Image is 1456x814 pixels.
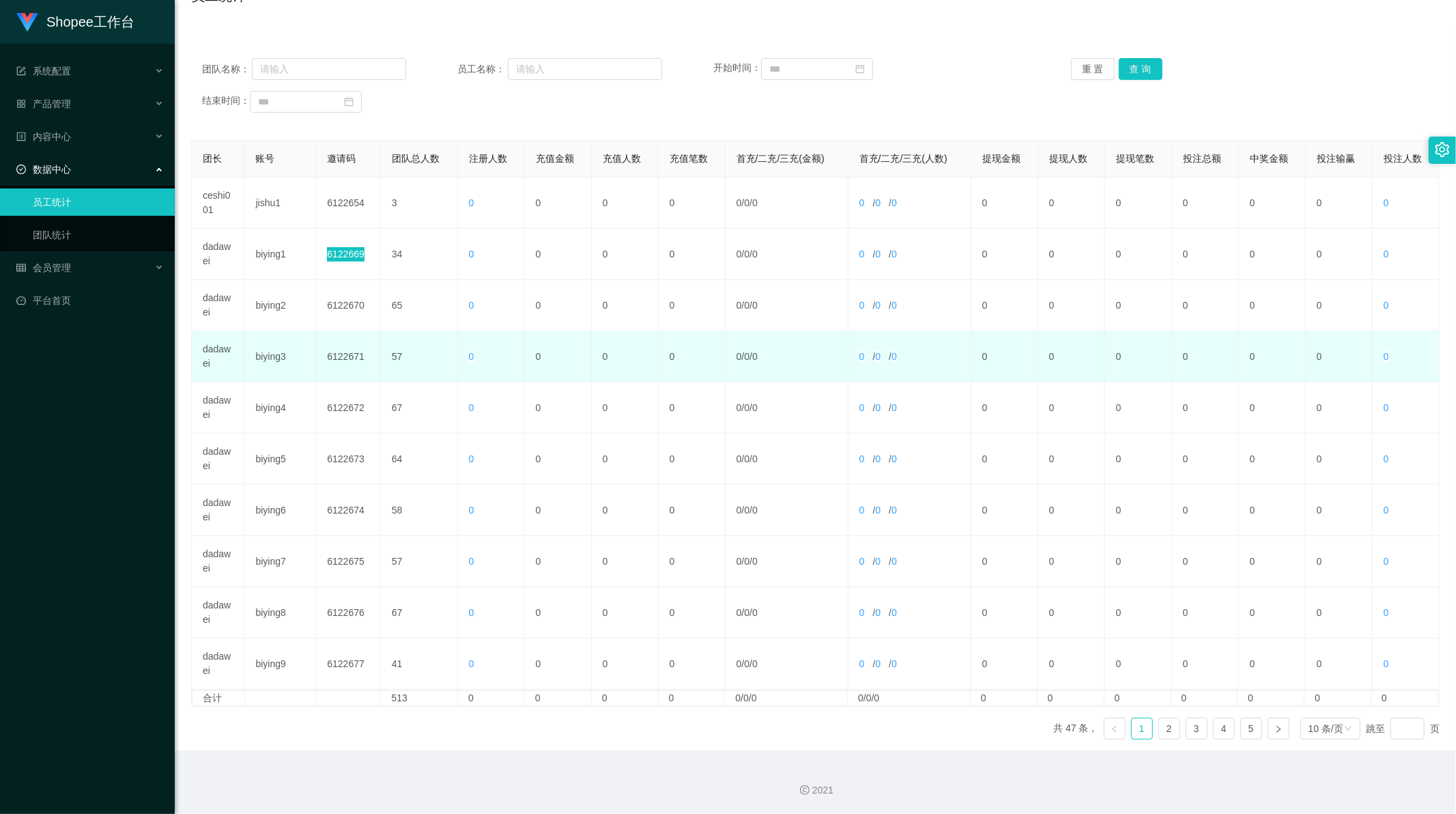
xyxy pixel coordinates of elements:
[1038,691,1104,705] td: 0
[744,402,750,413] span: 0
[469,658,474,669] span: 0
[1186,718,1207,739] a: 3
[744,351,750,362] span: 0
[726,485,848,536] td: / /
[725,691,848,705] td: 0/0/0
[726,382,848,434] td: / /
[244,229,316,280] td: biying1
[244,434,316,485] td: biying5
[848,280,971,331] td: / /
[971,587,1038,638] td: 0
[252,58,406,80] input: 请输入
[469,153,507,164] span: 注册人数
[1306,434,1373,485] td: 0
[737,300,742,311] span: 0
[737,197,742,208] span: 0
[244,178,316,229] td: jishu1
[592,178,659,229] td: 0
[469,351,474,362] span: 0
[1105,485,1172,536] td: 0
[848,638,971,690] td: / /
[469,402,474,413] span: 0
[891,505,897,516] span: 0
[1240,718,1262,740] li: 5
[1239,229,1306,280] td: 0
[744,453,750,464] span: 0
[16,13,38,32] img: logo.9652507e.png
[316,280,381,331] td: 6122670
[859,153,947,164] span: 首充/二充/三充(人数)
[316,434,381,485] td: 6122673
[971,229,1038,280] td: 0
[381,587,458,638] td: 67
[1172,382,1239,434] td: 0
[1384,153,1422,164] span: 投注人数
[848,178,971,229] td: / /
[316,587,381,638] td: 6122676
[1306,331,1373,382] td: 0
[659,280,726,331] td: 0
[1038,382,1105,434] td: 0
[713,63,761,74] span: 开始时间：
[971,536,1038,587] td: 0
[1158,718,1180,740] li: 2
[1239,638,1306,690] td: 0
[1105,382,1172,434] td: 0
[1317,153,1355,164] span: 投注输赢
[752,505,758,516] span: 0
[1306,536,1373,587] td: 0
[381,691,458,705] td: 513
[859,505,865,516] span: 0
[33,188,164,216] a: 员工统计
[192,178,244,229] td: ceshi001
[327,153,356,164] span: 邀请码
[752,351,758,362] span: 0
[1306,229,1373,280] td: 0
[469,505,474,516] span: 0
[192,587,244,638] td: dadawei
[16,287,164,314] a: 图标: dashboard平台首页
[316,485,381,536] td: 6122674
[1213,718,1235,740] li: 4
[469,556,474,567] span: 0
[737,402,742,413] span: 0
[848,485,971,536] td: / /
[525,638,592,690] td: 0
[744,505,750,516] span: 0
[848,382,971,434] td: / /
[192,536,244,587] td: dadawei
[603,153,641,164] span: 充值人数
[525,229,592,280] td: 0
[1384,658,1389,669] span: 0
[875,453,881,464] span: 0
[1038,485,1105,536] td: 0
[1171,691,1238,705] td: 0
[1384,607,1389,618] span: 0
[16,66,71,76] span: 系统配置
[592,691,659,705] td: 0
[859,453,865,464] span: 0
[1384,453,1389,464] span: 0
[381,638,458,690] td: 41
[1384,402,1389,413] span: 0
[1105,638,1172,690] td: 0
[859,658,865,669] span: 0
[202,62,252,76] span: 团队名称：
[1038,638,1105,690] td: 0
[891,658,897,669] span: 0
[744,658,750,669] span: 0
[1435,142,1450,157] i: 图标: setting
[1239,331,1306,382] td: 0
[726,229,848,280] td: / /
[726,536,848,587] td: / /
[737,351,742,362] span: 0
[859,556,865,567] span: 0
[1250,153,1288,164] span: 中奖金额
[971,434,1038,485] td: 0
[971,331,1038,382] td: 0
[1384,505,1389,516] span: 0
[971,638,1038,690] td: 0
[659,691,726,705] td: 0
[525,485,592,536] td: 0
[592,331,659,382] td: 0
